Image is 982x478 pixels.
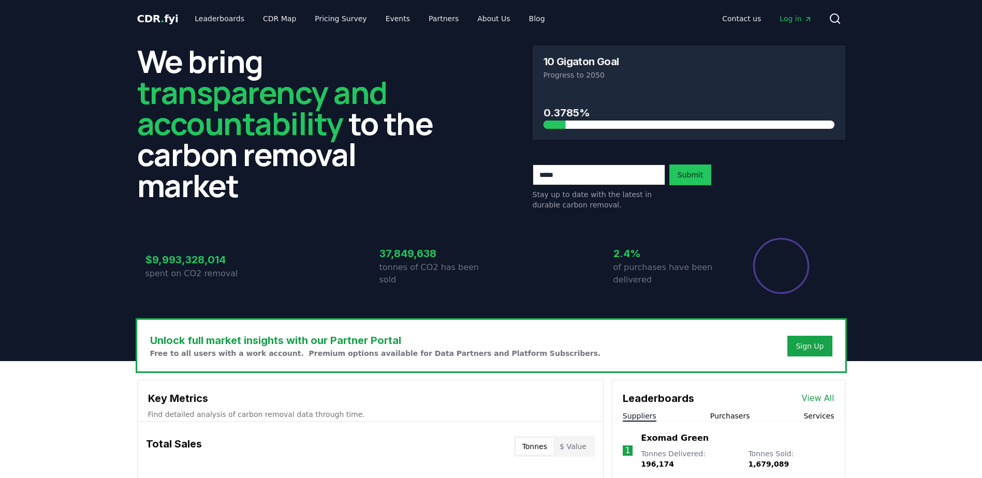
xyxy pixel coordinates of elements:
[150,333,601,348] h3: Unlock full market insights with our Partner Portal
[150,348,601,358] p: Free to all users with a work account. Premium options available for Data Partners and Platform S...
[521,9,553,28] a: Blog
[623,391,694,406] h3: Leaderboards
[420,9,467,28] a: Partners
[714,9,820,28] nav: Main
[544,105,834,121] h3: 0.3785%
[623,411,656,421] button: Suppliers
[641,449,738,469] p: Tonnes Delivered :
[379,246,491,261] h3: 37,849,638
[544,56,619,67] h3: 10 Gigaton Goal
[137,11,179,26] a: CDR.fyi
[137,46,450,201] h2: We bring to the carbon removal market
[148,391,593,406] h3: Key Metrics
[553,438,593,455] button: $ Value
[146,436,202,457] h3: Total Sales
[803,411,834,421] button: Services
[710,411,750,421] button: Purchasers
[780,13,812,24] span: Log in
[796,341,824,351] a: Sign Up
[469,9,518,28] a: About Us
[787,336,832,356] button: Sign Up
[714,9,769,28] a: Contact us
[255,9,304,28] a: CDR Map
[137,71,387,144] span: transparency and accountability
[148,409,593,420] p: Find detailed analysis of carbon removal data through time.
[802,392,834,405] a: View All
[625,444,630,457] p: 1
[669,165,712,185] button: Submit
[533,189,665,210] p: Stay up to date with the latest in durable carbon removal.
[613,261,725,286] p: of purchases have been delivered
[377,9,418,28] a: Events
[186,9,553,28] nav: Main
[137,12,179,25] span: CDR fyi
[748,460,789,468] span: 1,679,089
[379,261,491,286] p: tonnes of CO2 has been sold
[752,237,810,295] div: Percentage of sales delivered
[641,460,674,468] span: 196,174
[771,9,820,28] a: Log in
[516,438,553,455] button: Tonnes
[145,252,257,267] h3: $9,993,328,014
[306,9,375,28] a: Pricing Survey
[641,432,709,444] a: Exomad Green
[748,449,834,469] p: Tonnes Sold :
[544,70,834,80] p: Progress to 2050
[613,246,725,261] h3: 2.4%
[145,267,257,280] p: spent on CO2 removal
[160,12,164,25] span: .
[186,9,253,28] a: Leaderboards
